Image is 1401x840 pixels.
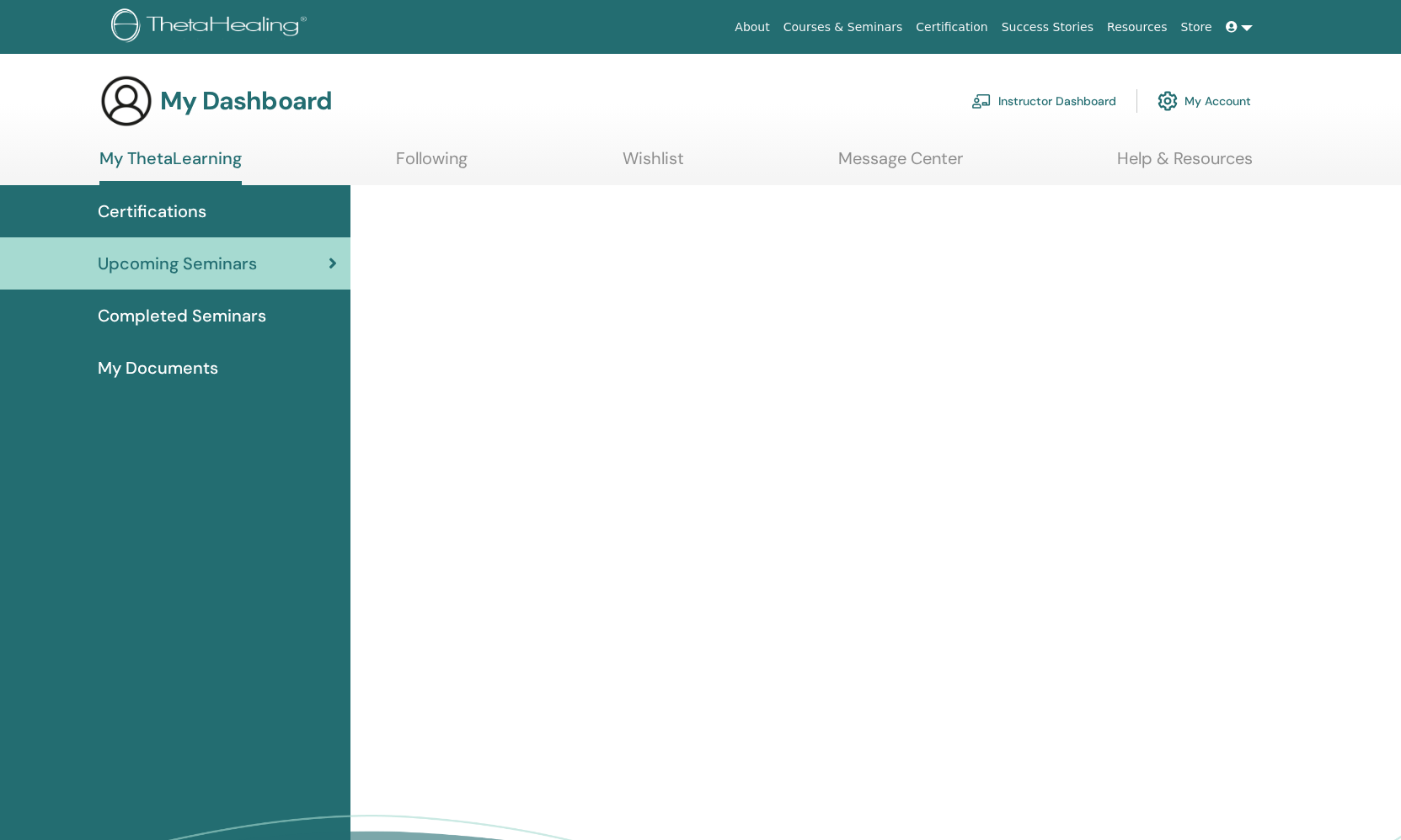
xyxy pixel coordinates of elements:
[1158,87,1178,115] img: cog.svg
[728,12,776,43] a: About
[1158,82,1251,120] a: My Account
[909,12,994,43] a: Certification
[396,148,468,181] a: Following
[99,74,153,128] img: generic-user-icon.jpg
[1117,148,1253,181] a: Help & Resources
[995,12,1100,43] a: Success Stories
[160,86,332,116] h3: My Dashboard
[99,148,242,185] a: My ThetaLearning
[838,148,963,181] a: Message Center
[777,12,910,43] a: Courses & Seminars
[98,303,266,328] span: Completed Seminars
[623,148,684,181] a: Wishlist
[98,355,218,380] span: My Documents
[1174,12,1219,43] a: Store
[971,82,1116,120] a: Instructor Dashboard
[971,93,992,109] img: chalkboard-teacher.svg
[98,251,257,276] span: Upcoming Seminars
[98,199,206,224] span: Certifications
[111,8,313,46] img: logo.png
[1100,12,1174,43] a: Resources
